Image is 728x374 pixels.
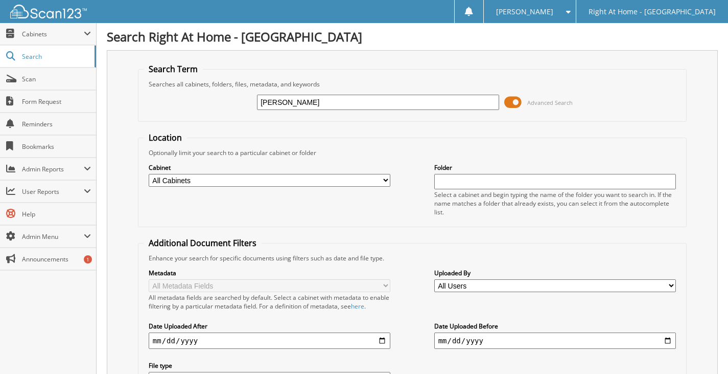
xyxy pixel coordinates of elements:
[149,163,391,172] label: Cabinet
[149,333,391,349] input: start
[22,232,84,241] span: Admin Menu
[496,9,553,15] span: [PERSON_NAME]
[84,255,92,263] div: 1
[527,99,573,106] span: Advanced Search
[22,165,84,173] span: Admin Reports
[149,361,391,370] label: File type
[22,52,89,61] span: Search
[22,255,91,263] span: Announcements
[434,163,676,172] label: Folder
[22,30,84,38] span: Cabinets
[22,120,91,128] span: Reminders
[22,75,91,83] span: Scan
[107,28,718,45] h1: Search Right At Home - [GEOGRAPHIC_DATA]
[144,237,262,249] legend: Additional Document Filters
[144,80,681,89] div: Searches all cabinets, folders, files, metadata, and keywords
[22,210,91,218] span: Help
[149,293,391,311] div: All metadata fields are searched by default. Select a cabinet with metadata to enable filtering b...
[434,190,676,216] div: Select a cabinet and begin typing the name of the folder you want to search in. If the name match...
[434,333,676,349] input: end
[589,9,716,15] span: Right At Home - [GEOGRAPHIC_DATA]
[144,132,187,143] legend: Location
[434,269,676,277] label: Uploaded By
[149,269,391,277] label: Metadata
[144,148,681,157] div: Optionally limit your search to a particular cabinet or folder
[10,5,87,18] img: scan123-logo-white.svg
[144,254,681,262] div: Enhance your search for specific documents using filters such as date and file type.
[22,187,84,196] span: User Reports
[22,97,91,106] span: Form Request
[22,142,91,151] span: Bookmarks
[434,322,676,331] label: Date Uploaded Before
[149,322,391,331] label: Date Uploaded After
[144,63,203,75] legend: Search Term
[351,302,364,311] a: here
